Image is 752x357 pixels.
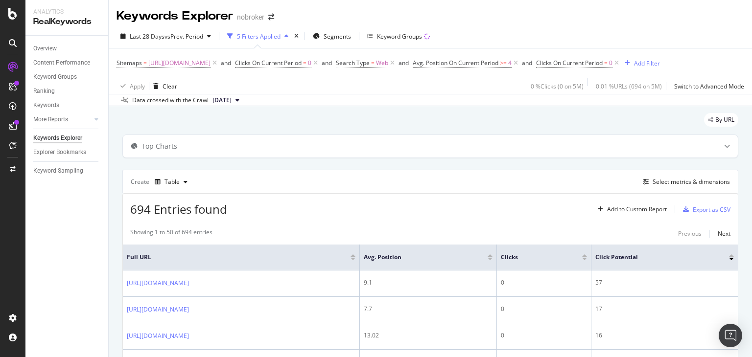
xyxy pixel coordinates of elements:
[130,201,227,217] span: 694 Entries found
[33,147,101,157] a: Explorer Bookmarks
[292,31,301,41] div: times
[148,56,211,70] span: [URL][DOMAIN_NAME]
[594,201,667,217] button: Add to Custom Report
[718,229,730,238] div: Next
[235,59,302,67] span: Clicks On Current Period
[132,96,209,105] div: Data crossed with the Crawl
[634,59,660,67] div: Add Filter
[508,56,512,70] span: 4
[303,59,306,67] span: =
[501,305,587,313] div: 0
[131,174,191,190] div: Create
[322,58,332,67] button: and
[163,82,177,90] div: Clear
[223,28,292,44] button: 5 Filters Applied
[531,82,584,90] div: 0 % Clicks ( 0 on 5M )
[719,324,742,347] div: Open Intercom Messenger
[127,331,189,341] a: [URL][DOMAIN_NAME]
[141,141,177,151] div: Top Charts
[604,59,608,67] span: =
[164,179,180,185] div: Table
[127,253,336,262] span: Full URL
[33,147,86,157] div: Explorer Bookmarks
[377,32,422,41] div: Keyword Groups
[670,78,744,94] button: Switch to Advanced Mode
[308,56,311,70] span: 0
[501,331,587,340] div: 0
[237,32,281,41] div: 5 Filters Applied
[33,72,77,82] div: Keyword Groups
[376,56,388,70] span: Web
[500,59,507,67] span: >=
[309,28,355,44] button: Segments
[33,166,101,176] a: Keyword Sampling
[678,228,702,240] button: Previous
[399,58,409,67] button: and
[33,8,100,16] div: Analytics
[237,12,264,22] div: nobroker
[33,114,92,125] a: More Reports
[399,59,409,67] div: and
[221,59,231,67] div: and
[33,58,90,68] div: Content Performance
[212,96,232,105] span: 2025 Sep. 1st
[678,229,702,238] div: Previous
[33,86,101,96] a: Ranking
[33,72,101,82] a: Keyword Groups
[715,117,734,123] span: By URL
[693,205,730,214] div: Export as CSV
[364,331,493,340] div: 13.02
[371,59,375,67] span: =
[209,94,243,106] button: [DATE]
[33,100,101,111] a: Keywords
[595,331,734,340] div: 16
[322,59,332,67] div: and
[596,82,662,90] div: 0.01 % URLs ( 694 on 5M )
[127,278,189,288] a: [URL][DOMAIN_NAME]
[522,58,532,67] button: and
[607,206,667,212] div: Add to Custom Report
[324,32,351,41] span: Segments
[33,114,68,125] div: More Reports
[117,8,233,24] div: Keywords Explorer
[364,278,493,287] div: 9.1
[33,133,82,143] div: Keywords Explorer
[609,56,612,70] span: 0
[679,201,730,217] button: Export as CSV
[33,44,57,54] div: Overview
[130,82,145,90] div: Apply
[413,59,498,67] span: Avg. Position On Current Period
[221,58,231,67] button: and
[33,166,83,176] div: Keyword Sampling
[718,228,730,240] button: Next
[33,86,55,96] div: Ranking
[33,16,100,27] div: RealKeywords
[595,305,734,313] div: 17
[336,59,370,67] span: Search Type
[33,58,101,68] a: Content Performance
[536,59,603,67] span: Clicks On Current Period
[595,253,714,262] span: Click Potential
[364,253,473,262] span: Avg. Position
[33,133,101,143] a: Keywords Explorer
[143,59,147,67] span: =
[522,59,532,67] div: and
[704,113,738,127] div: legacy label
[639,176,730,188] button: Select metrics & dimensions
[127,305,189,314] a: [URL][DOMAIN_NAME]
[501,278,587,287] div: 0
[268,14,274,21] div: arrow-right-arrow-left
[33,44,101,54] a: Overview
[621,57,660,69] button: Add Filter
[364,305,493,313] div: 7.7
[130,228,212,240] div: Showing 1 to 50 of 694 entries
[33,100,59,111] div: Keywords
[595,278,734,287] div: 57
[117,59,142,67] span: Sitemaps
[117,28,215,44] button: Last 28 DaysvsPrev. Period
[117,78,145,94] button: Apply
[674,82,744,90] div: Switch to Advanced Mode
[130,32,164,41] span: Last 28 Days
[653,178,730,186] div: Select metrics & dimensions
[164,32,203,41] span: vs Prev. Period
